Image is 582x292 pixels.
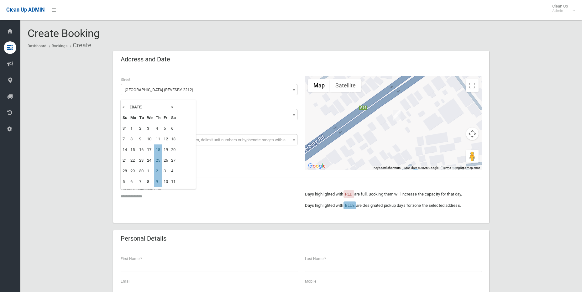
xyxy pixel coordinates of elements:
td: 21 [121,155,129,166]
td: 3 [162,166,170,176]
td: 9 [154,176,162,187]
td: 11 [154,134,162,144]
td: 31 [121,123,129,134]
td: 9 [138,134,145,144]
th: Th [154,112,162,123]
li: Create [68,39,92,51]
span: Clean Up ADMIN [6,7,45,13]
button: Show satellite imagery [330,79,361,92]
th: Sa [170,112,177,123]
th: » [170,102,177,112]
span: BLUE [345,203,354,208]
td: 1 [129,123,138,134]
td: 10 [162,176,170,187]
td: 17 [145,144,154,155]
div: 208 Canterbury Road, REVESBY NSW 2212 [393,110,401,121]
td: 29 [129,166,138,176]
td: 2 [154,166,162,176]
th: Su [121,112,129,123]
td: 1 [145,166,154,176]
td: 8 [145,176,154,187]
td: 18 [154,144,162,155]
a: Open this area in Google Maps (opens a new window) [307,162,327,170]
th: Tu [138,112,145,123]
td: 20 [170,144,177,155]
th: « [121,102,129,112]
span: RED [345,192,353,196]
button: Toggle fullscreen view [466,79,479,92]
span: Select the unit number from the dropdown, delimit unit numbers or hyphenate ranges with a comma [125,138,300,142]
th: Mo [129,112,138,123]
td: 19 [162,144,170,155]
td: 24 [145,155,154,166]
td: 6 [129,176,138,187]
td: 10 [145,134,154,144]
span: Create Booking [28,27,100,39]
td: 3 [145,123,154,134]
span: Map data ©2025 Google [404,166,438,169]
button: Keyboard shortcuts [374,166,401,170]
td: 26 [162,155,170,166]
span: Clean Up [549,4,574,13]
span: 208 [121,109,297,120]
td: 7 [138,176,145,187]
td: 4 [170,166,177,176]
th: Fr [162,112,170,123]
span: Canterbury Road (REVESBY 2212) [121,84,297,95]
td: 27 [170,155,177,166]
small: Admin [552,8,568,13]
td: 30 [138,166,145,176]
td: 4 [154,123,162,134]
button: Map camera controls [466,128,479,140]
span: Canterbury Road (REVESBY 2212) [122,86,296,94]
td: 28 [121,166,129,176]
td: 5 [162,123,170,134]
span: 208 [122,111,296,119]
td: 13 [170,134,177,144]
a: Terms (opens in new tab) [442,166,451,169]
button: Show street map [308,79,330,92]
td: 15 [129,144,138,155]
td: 16 [138,144,145,155]
a: Dashboard [28,44,46,48]
p: Days highlighted with are designated pickup days for zone the selected address. [305,202,482,209]
header: Personal Details [113,232,174,245]
td: 11 [170,176,177,187]
a: Report a map error [455,166,480,169]
td: 12 [162,134,170,144]
a: Bookings [52,44,67,48]
td: 5 [121,176,129,187]
td: 14 [121,144,129,155]
td: 7 [121,134,129,144]
th: We [145,112,154,123]
button: Drag Pegman onto the map to open Street View [466,150,479,163]
td: 6 [170,123,177,134]
td: 25 [154,155,162,166]
td: 8 [129,134,138,144]
td: 2 [138,123,145,134]
td: 22 [129,155,138,166]
header: Address and Date [113,53,178,65]
td: 23 [138,155,145,166]
img: Google [307,162,327,170]
th: [DATE] [129,102,170,112]
p: Days highlighted with are full. Booking them will increase the capacity for that day. [305,190,482,198]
